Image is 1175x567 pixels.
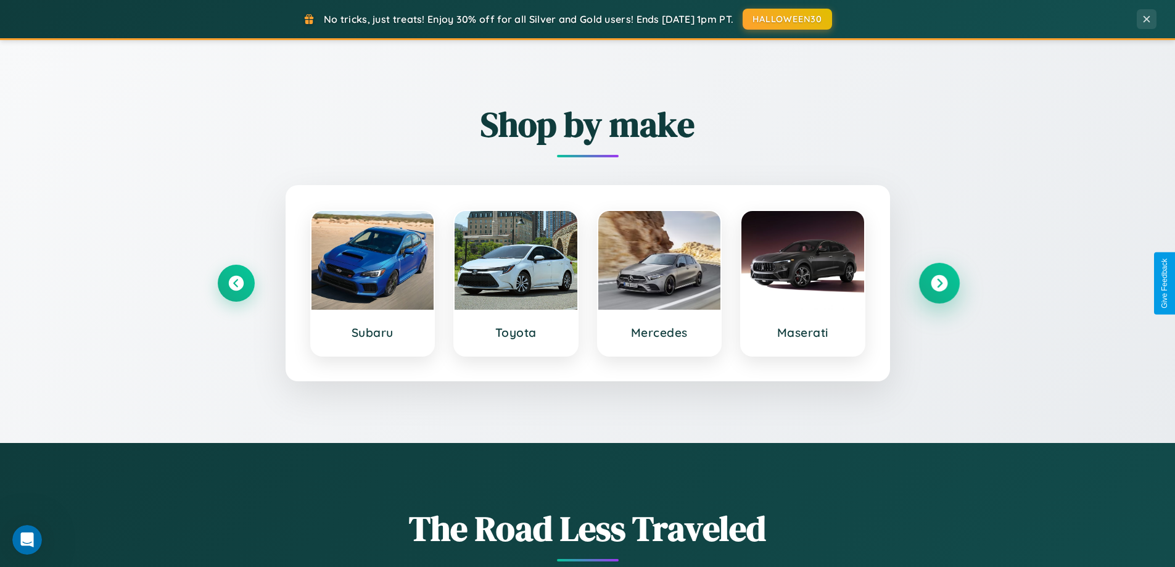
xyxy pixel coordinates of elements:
[218,101,958,148] h2: Shop by make
[754,325,852,340] h3: Maserati
[324,13,733,25] span: No tricks, just treats! Enjoy 30% off for all Silver and Gold users! Ends [DATE] 1pm PT.
[611,325,709,340] h3: Mercedes
[324,325,422,340] h3: Subaru
[467,325,565,340] h3: Toyota
[12,525,42,555] iframe: Intercom live chat
[218,505,958,552] h1: The Road Less Traveled
[743,9,832,30] button: HALLOWEEN30
[1160,259,1169,308] div: Give Feedback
